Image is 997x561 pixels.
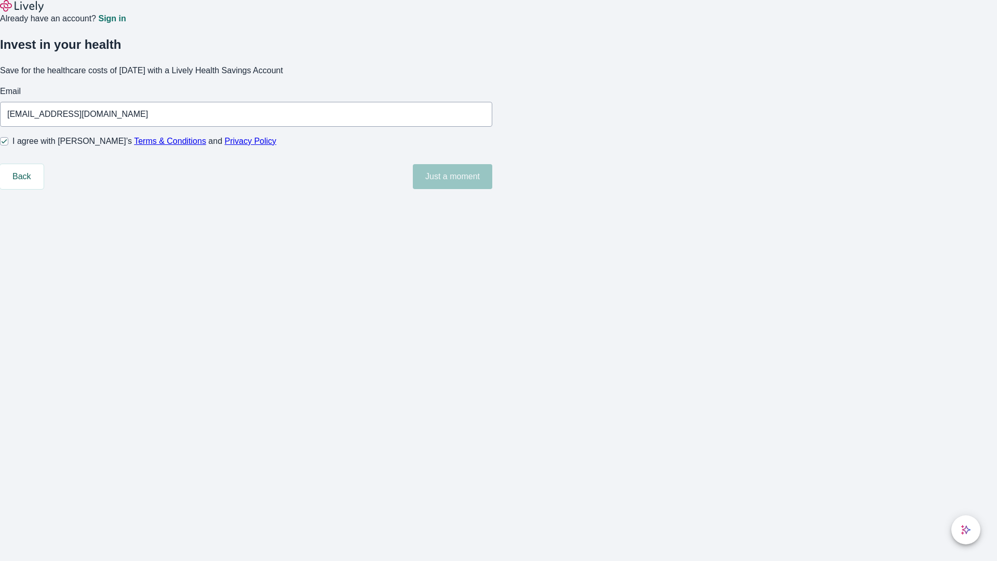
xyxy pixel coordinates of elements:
svg: Lively AI Assistant [961,525,971,535]
span: I agree with [PERSON_NAME]’s and [12,135,276,148]
a: Terms & Conditions [134,137,206,145]
button: chat [951,515,980,544]
a: Privacy Policy [225,137,277,145]
a: Sign in [98,15,126,23]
